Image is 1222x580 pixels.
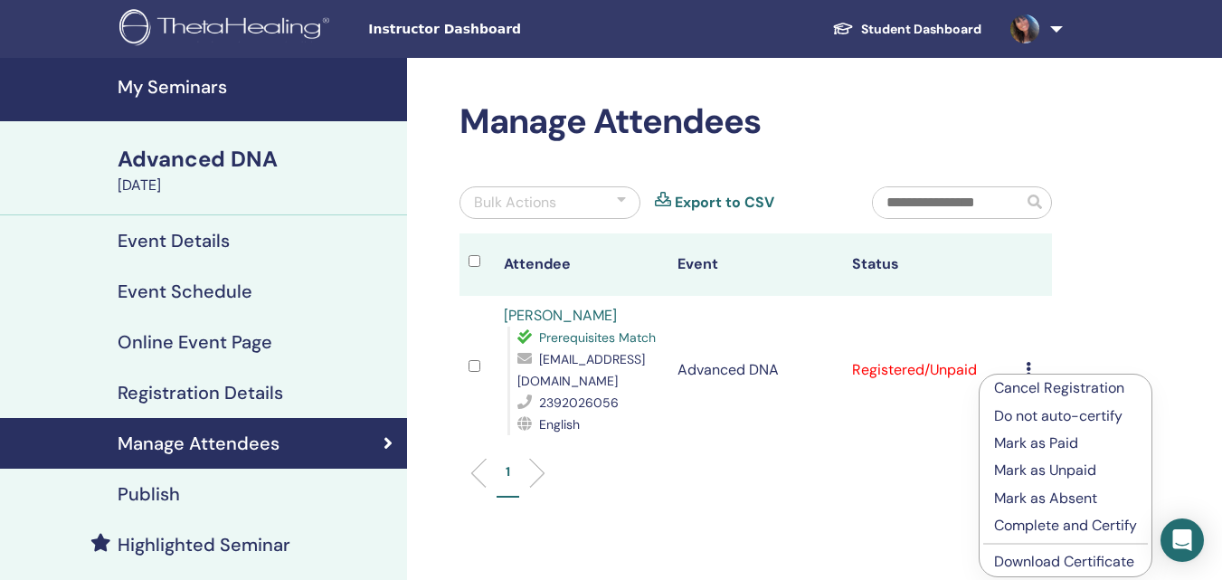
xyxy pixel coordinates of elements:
a: Download Certificate [994,552,1134,571]
p: Mark as Unpaid [994,460,1137,481]
a: [PERSON_NAME] [504,306,617,325]
h4: Highlighted Seminar [118,534,290,556]
div: Open Intercom Messenger [1160,518,1204,562]
a: Export to CSV [675,192,774,214]
td: Advanced DNA [668,296,843,444]
th: Attendee [495,233,669,296]
h4: Event Schedule [118,280,252,302]
span: English [539,416,580,433]
div: Bulk Actions [474,192,556,214]
a: Advanced DNA[DATE] [107,144,407,196]
h4: Online Event Page [118,331,272,353]
span: Instructor Dashboard [368,20,639,39]
h4: Publish [118,483,180,505]
a: Student Dashboard [818,13,996,46]
img: graduation-cap-white.svg [832,21,854,36]
p: Complete and Certify [994,515,1137,537]
th: Status [843,233,1018,296]
p: 1 [506,462,510,481]
h4: My Seminars [118,76,396,98]
img: default.jpg [1010,14,1039,43]
p: Do not auto-certify [994,405,1137,427]
p: Cancel Registration [994,377,1137,399]
h2: Manage Attendees [459,101,1052,143]
img: logo.png [119,9,336,50]
p: Mark as Paid [994,433,1137,454]
span: [EMAIL_ADDRESS][DOMAIN_NAME] [517,351,645,389]
p: Mark as Absent [994,488,1137,509]
span: Prerequisites Match [539,329,656,346]
h4: Manage Attendees [118,433,279,454]
th: Event [668,233,843,296]
h4: Registration Details [118,382,283,404]
span: 2392026056 [539,395,619,411]
div: Advanced DNA [118,144,396,175]
div: [DATE] [118,175,396,196]
h4: Event Details [118,230,230,252]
